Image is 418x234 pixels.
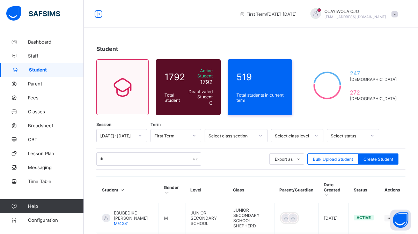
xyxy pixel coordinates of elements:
[28,53,84,59] span: Staff
[159,177,185,203] th: Gender
[228,177,274,203] th: Class
[228,203,274,233] td: JUNIOR SECONDARY SCHOOL SHEPHERD
[324,9,386,14] span: OLAYIWOLA OJO
[185,203,228,233] td: JUNIOR SECONDARY SCHOOL
[164,190,170,195] i: Sort in Ascending Order
[324,15,386,19] span: [EMAIL_ADDRESS][DOMAIN_NAME]
[313,157,353,162] span: Bulk Upload Student
[331,133,366,138] div: Select status
[275,133,310,138] div: Select class level
[151,122,161,127] span: Term
[114,221,129,226] span: M/4281
[28,217,83,223] span: Configuration
[164,71,185,82] span: 1792
[163,91,187,105] div: Total Student
[154,133,188,138] div: First Term
[350,70,397,77] span: 247
[97,177,159,203] th: Student
[350,96,397,101] span: [DEMOGRAPHIC_DATA]
[119,187,125,193] i: Sort in Ascending Order
[28,109,84,114] span: Classes
[350,89,397,96] span: 272
[364,157,393,162] span: Create Student
[200,78,213,85] span: 1792
[357,215,371,220] span: active
[159,203,185,233] td: M
[318,177,349,203] th: Date Created
[28,81,84,86] span: Parent
[28,39,84,45] span: Dashboard
[318,203,349,233] td: [DATE]
[350,77,397,82] span: [DEMOGRAPHIC_DATA]
[209,99,213,106] span: 0
[114,210,153,221] span: EBUBEDIKE [PERSON_NAME]
[390,210,411,231] button: Open asap
[189,68,213,78] span: Active Student
[96,45,118,52] span: Student
[208,133,255,138] div: Select class section
[236,71,284,82] span: 519
[28,179,84,184] span: Time Table
[189,89,213,99] span: Deactivated Student
[96,122,111,127] span: Session
[28,203,83,209] span: Help
[28,137,84,142] span: CBT
[28,151,84,156] span: Lesson Plan
[274,177,318,203] th: Parent/Guardian
[185,177,228,203] th: Level
[275,157,293,162] span: Export as
[28,95,84,100] span: Fees
[236,92,284,103] span: Total students in current term
[240,12,296,17] span: session/term information
[379,177,405,203] th: Actions
[29,67,84,73] span: Student
[324,193,330,198] i: Sort in Ascending Order
[303,8,401,20] div: OLAYIWOLAOJO
[349,177,379,203] th: Status
[100,133,134,138] div: [DATE]-[DATE]
[28,165,84,170] span: Messaging
[28,123,84,128] span: Broadsheet
[6,6,60,21] img: safsims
